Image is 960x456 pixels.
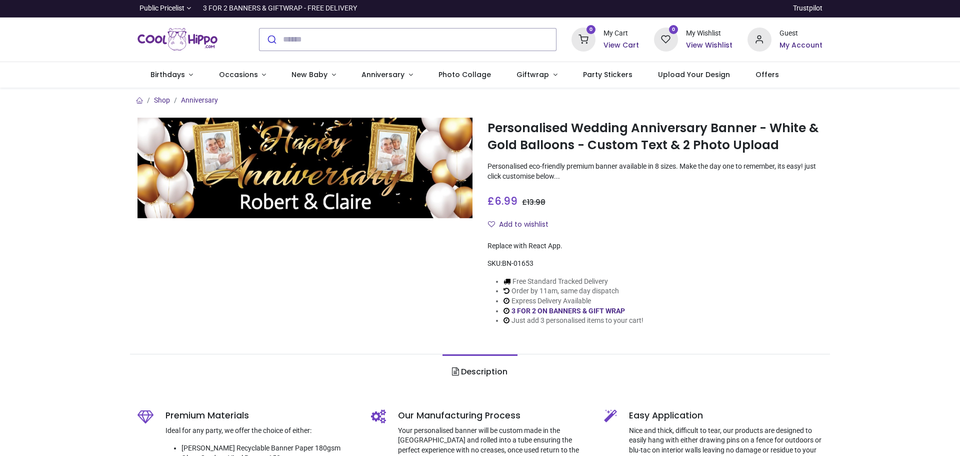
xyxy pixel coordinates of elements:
div: 3 FOR 2 BANNERS & GIFTWRAP - FREE DELIVERY [203,4,357,14]
button: Add to wishlistAdd to wishlist [487,216,557,233]
span: £ [522,197,545,207]
span: Giftwrap [516,70,549,80]
div: My Cart [603,29,639,39]
a: Birthdays [137,62,206,88]
li: Just add 3 personalised items to your cart! [503,316,643,326]
a: Trustpilot [793,4,822,14]
h1: Personalised Wedding Anniversary Banner - White & Gold Balloons - Custom Text & 2 Photo Upload [487,120,822,154]
a: Public Pricelist [137,4,191,14]
i: Add to wishlist [488,221,495,228]
a: Anniversary [348,62,425,88]
a: My Account [779,41,822,51]
a: Shop [154,96,170,104]
span: Occasions [219,70,258,80]
div: SKU: [487,259,822,269]
span: 13.98 [527,197,545,207]
h5: Our Manufacturing Process [398,409,589,422]
a: View Cart [603,41,639,51]
li: Free Standard Tracked Delivery [503,277,643,287]
span: Party Stickers [583,70,632,80]
div: Guest [779,29,822,39]
img: Personalised Wedding Anniversary Banner - White & Gold Balloons - Custom Text & 2 Photo Upload [137,118,472,218]
li: Order by 11am, same day dispatch [503,286,643,296]
li: [PERSON_NAME] Recyclable Banner Paper 180gsm [181,443,356,453]
a: Anniversary [181,96,218,104]
a: New Baby [279,62,349,88]
a: Occasions [206,62,279,88]
span: New Baby [291,70,327,80]
sup: 0 [586,25,596,35]
sup: 0 [669,25,678,35]
span: Birthdays [150,70,185,80]
li: Express Delivery Available [503,296,643,306]
div: Replace with React App. [487,241,822,251]
span: Photo Collage [438,70,491,80]
span: Offers [755,70,779,80]
h5: Easy Application [629,409,822,422]
a: 0 [571,35,595,43]
a: Giftwrap [503,62,570,88]
p: Personalised eco-friendly premium banner available in 8 sizes. Make the day one to remember, its ... [487,162,822,181]
h5: Premium Materials [165,409,356,422]
button: Submit [259,29,283,51]
a: 3 FOR 2 ON BANNERS & GIFT WRAP [511,307,625,315]
a: View Wishlist [686,41,732,51]
span: Public Pricelist [139,4,184,14]
span: 6.99 [494,194,517,208]
a: 0 [654,35,678,43]
span: Anniversary [361,70,404,80]
a: Description [442,354,517,389]
div: My Wishlist [686,29,732,39]
span: Upload Your Design [658,70,730,80]
p: Ideal for any party, we offer the choice of either: [165,426,356,436]
a: Logo of Cool Hippo [137,26,217,54]
span: BN-01653 [502,259,533,267]
span: £ [487,194,517,208]
img: Cool Hippo [137,26,217,54]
